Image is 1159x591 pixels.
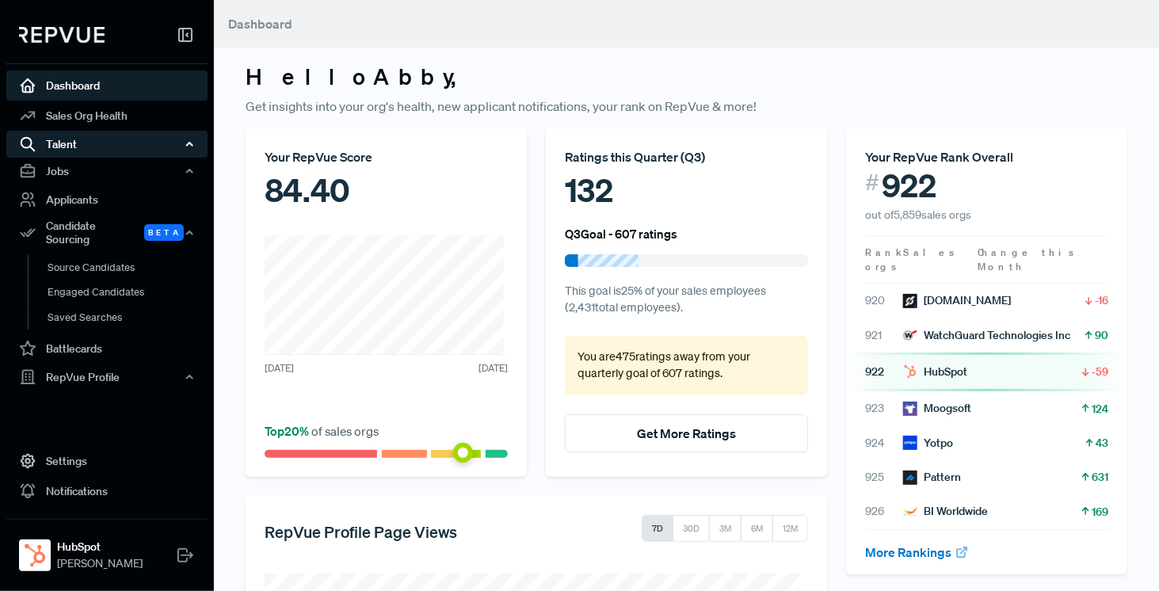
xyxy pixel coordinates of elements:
span: [DATE] [478,361,508,376]
span: [PERSON_NAME] [57,555,143,572]
span: 124 [1092,401,1108,417]
img: BI Worldwide [903,505,917,519]
div: Pattern [903,469,961,486]
img: HubSpot [903,364,917,379]
img: RepVue [19,27,105,43]
span: 926 [865,503,903,520]
span: [DATE] [265,361,294,376]
span: -16 [1095,292,1108,308]
button: 3M [709,515,742,542]
span: 90 [1095,327,1108,343]
a: Notifications [6,476,208,506]
span: Change this Month [978,246,1077,273]
button: Talent [6,131,208,158]
div: 132 [565,166,808,214]
a: Dashboard [6,71,208,101]
span: 923 [865,400,903,417]
span: # [865,166,879,199]
span: -59 [1092,364,1108,379]
span: 920 [865,292,903,309]
a: Battlecards [6,334,208,364]
p: This goal is 25 % of your sales employees ( 2,431 total employees). [565,283,808,317]
div: Moogsoft [903,400,971,417]
img: Moogsoft [903,402,917,416]
a: Saved Searches [28,305,229,330]
img: HubSpot [22,543,48,568]
a: More Rankings [865,544,970,560]
span: 922 [865,364,903,380]
button: 7D [642,515,673,542]
img: Yotpo [903,436,917,450]
button: 6M [741,515,773,542]
img: Fellow.app [903,294,917,308]
div: WatchGuard Technologies Inc [903,327,1070,344]
span: Your RepVue Rank Overall [865,149,1013,165]
img: Pattern [903,471,917,485]
div: Your RepVue Score [265,147,508,166]
span: 925 [865,469,903,486]
h5: RepVue Profile Page Views [265,522,457,541]
button: Candidate Sourcing Beta [6,215,208,251]
div: [DOMAIN_NAME] [903,292,1011,309]
div: HubSpot [903,364,967,380]
img: WatchGuard Technologies Inc [903,328,917,342]
a: Engaged Candidates [28,280,229,305]
a: Settings [6,446,208,476]
p: Get insights into your org's health, new applicant notifications, your rank on RepVue & more! [246,97,1127,116]
span: 924 [865,435,903,452]
span: of sales orgs [265,423,379,439]
span: 631 [1092,469,1108,485]
h6: Q3 Goal - 607 ratings [565,227,677,241]
button: Get More Ratings [565,414,808,452]
p: You are 475 ratings away from your quarterly goal of 607 ratings . [578,349,795,383]
span: Sales orgs [865,246,957,273]
button: Jobs [6,158,208,185]
span: 169 [1092,504,1108,520]
span: Top 20 % [265,423,311,439]
div: BI Worldwide [903,503,988,520]
span: Rank [865,246,903,260]
a: Source Candidates [28,255,229,280]
div: Ratings this Quarter ( Q3 ) [565,147,808,166]
div: 84.40 [265,166,508,214]
a: Sales Org Health [6,101,208,131]
a: HubSpotHubSpot[PERSON_NAME] [6,519,208,578]
button: 12M [772,515,808,542]
span: Dashboard [228,16,292,32]
h3: Hello Abby , [246,63,1127,90]
div: Candidate Sourcing [6,215,208,251]
span: 922 [882,166,936,204]
strong: HubSpot [57,539,143,555]
a: Applicants [6,185,208,215]
button: 30D [673,515,710,542]
span: out of 5,859 sales orgs [865,208,971,222]
div: Yotpo [903,435,953,452]
span: 43 [1096,435,1108,451]
span: Beta [144,224,184,241]
span: 921 [865,327,903,344]
button: RepVue Profile [6,364,208,391]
